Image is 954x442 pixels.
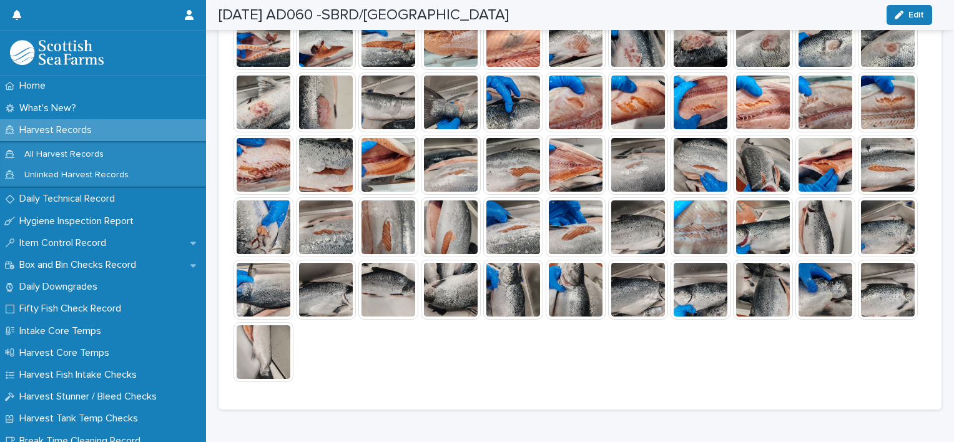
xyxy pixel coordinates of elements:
[14,193,125,205] p: Daily Technical Record
[219,6,509,24] h2: [DATE] AD060 -SBRD/[GEOGRAPHIC_DATA]
[14,347,119,359] p: Harvest Core Temps
[14,281,107,293] p: Daily Downgrades
[14,102,86,114] p: What's New?
[14,215,144,227] p: Hygiene Inspection Report
[14,149,114,160] p: All Harvest Records
[14,325,111,337] p: Intake Core Temps
[887,5,932,25] button: Edit
[908,11,924,19] span: Edit
[14,391,167,403] p: Harvest Stunner / Bleed Checks
[10,40,104,65] img: mMrefqRFQpe26GRNOUkG
[14,369,147,381] p: Harvest Fish Intake Checks
[14,303,131,315] p: Fifty Fish Check Record
[14,237,116,249] p: Item Control Record
[14,124,102,136] p: Harvest Records
[14,413,148,425] p: Harvest Tank Temp Checks
[14,259,146,271] p: Box and Bin Checks Record
[14,170,139,180] p: Unlinked Harvest Records
[14,80,56,92] p: Home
